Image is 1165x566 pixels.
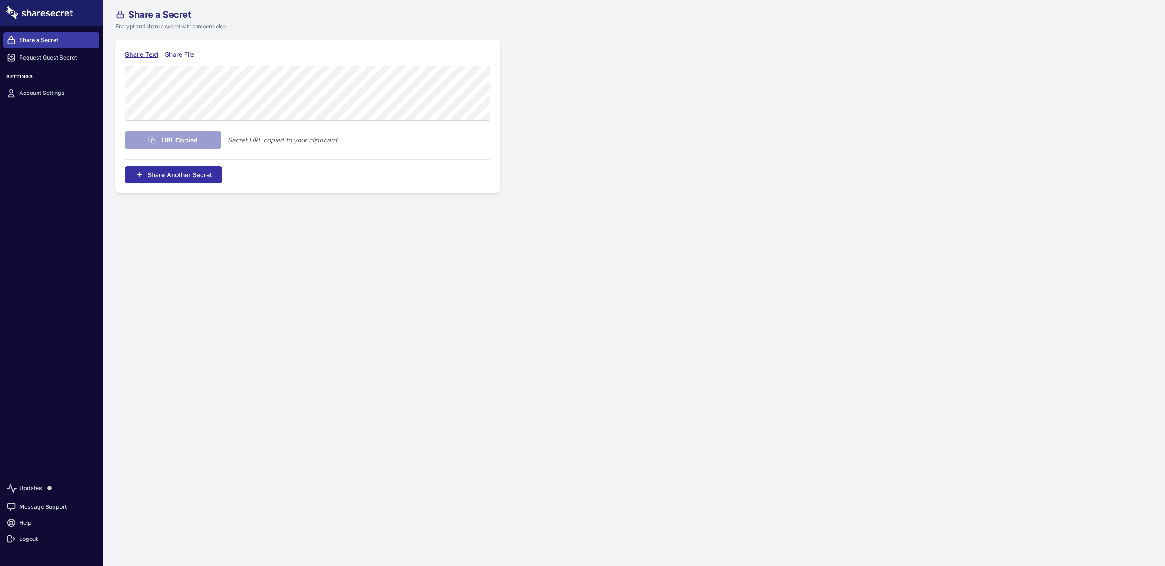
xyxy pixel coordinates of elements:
div: Share Text [125,49,158,60]
a: Share a Secret [3,32,99,48]
button: Share Another Secret [125,166,222,183]
span: Share Another Secret [147,170,212,180]
a: Updates [3,478,99,499]
h3: Settings [3,74,99,83]
p: Secret URL copied to your clipboard. [228,135,339,145]
p: Encrypt and share a secret with someone else. [115,22,551,31]
a: Help [3,515,99,531]
a: Request Guest Secret [3,50,99,66]
span: Share a Secret [128,10,191,19]
span: URL Copied [162,135,198,145]
div: Share File [165,49,198,60]
a: Message Support [3,499,99,515]
a: Account Settings [3,85,99,101]
button: URL Copied [125,131,221,149]
a: Logout [3,531,99,547]
iframe: Drift Widget Chat Controller [1119,520,1154,555]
